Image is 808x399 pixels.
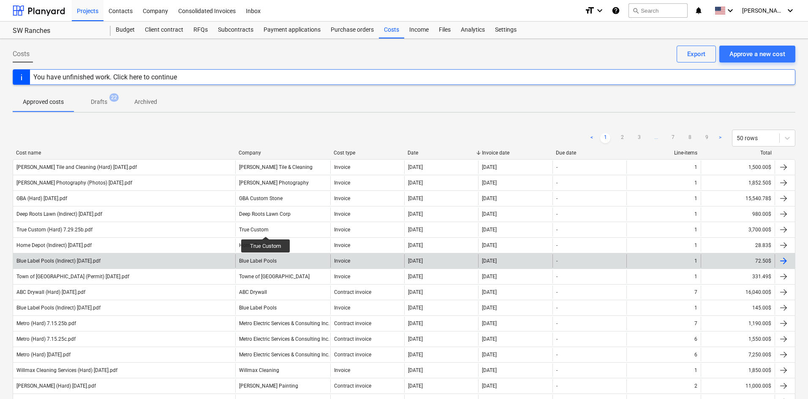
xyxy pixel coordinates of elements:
[326,22,379,38] a: Purchase orders
[482,289,497,295] div: [DATE]
[16,336,76,342] div: Metro (Hard) 7.15.25c.pdf
[404,22,434,38] div: Income
[16,383,96,389] div: [PERSON_NAME] (Hard) [DATE].pdf
[612,5,620,16] i: Knowledge base
[239,367,279,373] div: Willmax Cleaning
[701,364,775,377] div: 1,850.00$
[334,211,350,217] div: Invoice
[16,180,132,186] div: [PERSON_NAME] Photography (Photos) [DATE].pdf
[334,352,371,358] div: Contract invoice
[687,49,705,60] div: Export
[482,211,497,217] div: [DATE]
[701,239,775,252] div: 28.83$
[490,22,522,38] a: Settings
[556,258,558,264] div: -
[694,383,697,389] div: 2
[239,336,329,342] div: Metro Electric Services & Consulting Inc.
[16,305,101,311] div: Blue Label Pools (Indirect) [DATE].pdf
[134,98,157,106] p: Archived
[482,164,497,170] div: [DATE]
[694,367,697,373] div: 1
[701,223,775,236] div: 3,700.00$
[694,211,697,217] div: 1
[188,22,213,38] div: RFQs
[701,332,775,346] div: 1,550.00$
[694,274,697,280] div: 1
[482,383,497,389] div: [DATE]
[725,5,735,16] i: keyboard_arrow_down
[482,352,497,358] div: [DATE]
[408,227,423,233] div: [DATE]
[595,5,605,16] i: keyboard_arrow_down
[16,274,129,280] div: Town of [GEOGRAPHIC_DATA] (Permit) [DATE].pdf
[556,336,558,342] div: -
[408,320,423,326] div: [DATE]
[482,195,497,201] div: [DATE]
[482,305,497,311] div: [DATE]
[701,160,775,174] div: 1,500.00$
[685,133,695,143] a: Page 8
[482,227,497,233] div: [DATE]
[334,367,350,373] div: Invoice
[334,289,371,295] div: Contract invoice
[334,383,371,389] div: Contract invoice
[694,258,697,264] div: 1
[408,258,423,264] div: [DATE]
[434,22,456,38] a: Files
[239,258,277,264] div: Blue Label Pools
[239,242,268,248] div: Home Depot
[556,180,558,186] div: -
[334,336,371,342] div: Contract invoice
[556,227,558,233] div: -
[482,274,497,280] div: [DATE]
[334,164,350,170] div: Invoice
[556,289,558,295] div: -
[408,242,423,248] div: [DATE]
[701,254,775,268] div: 72.50$
[628,3,688,18] button: Search
[600,133,610,143] a: Page 1 is your current page
[33,73,177,81] div: You have unfinished work. Click here to continue
[239,150,327,156] div: Company
[111,22,140,38] a: Budget
[239,180,309,186] div: [PERSON_NAME] Photography
[556,274,558,280] div: -
[482,336,497,342] div: [DATE]
[556,367,558,373] div: -
[334,180,350,186] div: Invoice
[239,383,298,389] div: [PERSON_NAME] Painting
[694,336,697,342] div: 6
[701,348,775,361] div: 7,250.00$
[482,367,497,373] div: [DATE]
[408,352,423,358] div: [DATE]
[379,22,404,38] a: Costs
[715,133,725,143] a: Next page
[456,22,490,38] div: Analytics
[16,242,92,248] div: Home Depot (Indirect) [DATE].pdf
[16,289,85,295] div: ABC Drywall (Hard) [DATE].pdf
[556,352,558,358] div: -
[408,289,423,295] div: [DATE]
[334,305,350,311] div: Invoice
[630,150,698,156] div: Line-items
[668,133,678,143] a: Page 7
[701,270,775,283] div: 331.49$
[651,133,661,143] a: ...
[334,274,350,280] div: Invoice
[482,180,497,186] div: [DATE]
[408,367,423,373] div: [DATE]
[634,133,644,143] a: Page 3
[16,320,76,326] div: Metro (Hard) 7.15.25b.pdf
[408,211,423,217] div: [DATE]
[617,133,627,143] a: Page 2
[16,195,67,201] div: GBA (Hard) [DATE].pdf
[16,352,71,358] div: Metro (Hard) [DATE].pdf
[239,164,313,170] div: [PERSON_NAME] Tile & Cleaning
[701,317,775,330] div: 1,190.00$
[334,195,350,201] div: Invoice
[16,164,137,170] div: [PERSON_NAME] Tile and Cleaning (Hard) [DATE].pdf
